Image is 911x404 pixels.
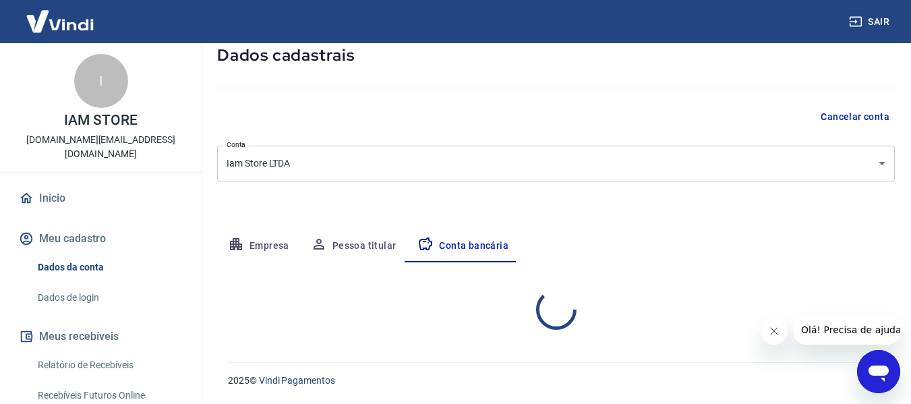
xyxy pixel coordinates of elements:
button: Pessoa titular [300,230,407,262]
p: [DOMAIN_NAME][EMAIL_ADDRESS][DOMAIN_NAME] [11,133,191,161]
div: I [74,54,128,108]
div: Iam Store LTDA [217,146,895,181]
p: 2025 © [228,374,879,388]
a: Vindi Pagamentos [259,375,335,386]
a: Dados da conta [32,254,185,281]
a: Dados de login [32,284,185,312]
button: Meu cadastro [16,224,185,254]
h5: Dados cadastrais [217,45,895,66]
iframe: Mensagem da empresa [793,315,900,345]
img: Vindi [16,1,104,42]
button: Conta bancária [407,230,519,262]
button: Meus recebíveis [16,322,185,351]
iframe: Fechar mensagem [761,318,788,345]
p: IAM STORE [64,113,138,127]
a: Início [16,183,185,213]
button: Cancelar conta [815,105,895,129]
button: Empresa [217,230,300,262]
span: Olá! Precisa de ajuda? [8,9,113,20]
iframe: Botão para abrir a janela de mensagens [857,350,900,393]
a: Relatório de Recebíveis [32,351,185,379]
label: Conta [227,140,245,150]
button: Sair [846,9,895,34]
